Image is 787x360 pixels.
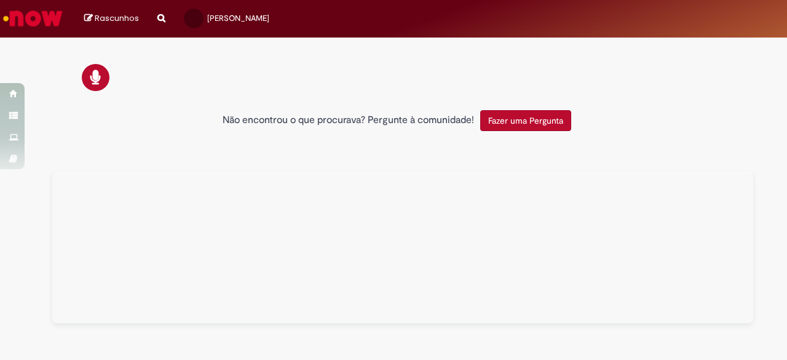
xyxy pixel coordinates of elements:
[52,171,753,323] div: Tudo
[207,13,269,23] span: [PERSON_NAME]
[84,13,139,25] a: Rascunhos
[480,110,571,131] button: Fazer uma Pergunta
[95,12,139,24] span: Rascunhos
[223,115,474,126] h2: Não encontrou o que procurava? Pergunte à comunidade!
[1,6,65,31] img: ServiceNow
